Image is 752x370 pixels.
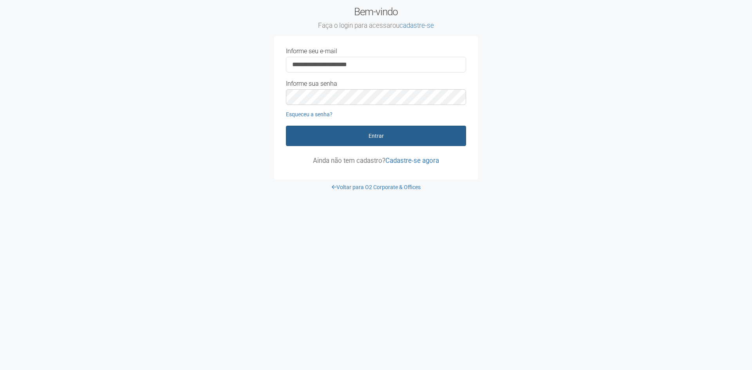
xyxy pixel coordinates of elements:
a: cadastre-se [399,22,434,29]
h2: Bem-vindo [274,6,478,30]
p: Ainda não tem cadastro? [286,157,466,164]
span: ou [392,22,434,29]
label: Informe sua senha [286,80,337,87]
small: Faça o login para acessar [274,22,478,30]
a: Voltar para O2 Corporate & Offices [332,184,421,190]
a: Cadastre-se agora [385,157,439,164]
button: Entrar [286,126,466,146]
label: Informe seu e-mail [286,48,337,55]
a: Esqueceu a senha? [286,111,333,117]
